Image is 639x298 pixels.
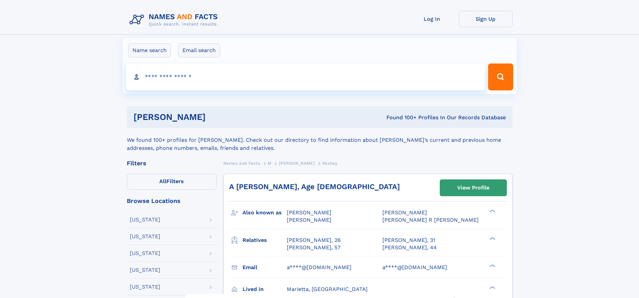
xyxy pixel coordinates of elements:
a: [PERSON_NAME], 26 [287,237,341,244]
img: Logo Names and Facts [127,11,223,29]
div: ❯ [488,209,496,213]
a: Sign Up [459,11,513,27]
label: Email search [178,43,220,57]
span: [PERSON_NAME] [287,217,331,223]
div: [US_STATE] [130,284,160,290]
a: [PERSON_NAME], 31 [382,237,435,244]
h3: Also known as [243,207,287,218]
span: Marietta, [GEOGRAPHIC_DATA] [287,286,368,292]
span: [PERSON_NAME] [279,161,315,166]
h3: Lived in [243,284,287,295]
div: [US_STATE] [130,234,160,239]
div: We found 100+ profiles for [PERSON_NAME]. Check out our directory to find information about [PERS... [127,128,513,152]
h3: Email [243,262,287,273]
div: ❯ [488,236,496,241]
input: search input [126,63,485,90]
a: M [268,159,271,167]
h3: Relatives [243,235,287,246]
span: [PERSON_NAME] [287,209,331,216]
div: ❯ [488,263,496,268]
label: Name search [128,43,171,57]
div: [US_STATE] [130,251,160,256]
div: ❯ [488,285,496,290]
a: Names and Facts [223,159,260,167]
span: Akshay [322,161,337,166]
a: View Profile [440,180,507,196]
div: View Profile [457,180,489,196]
span: All [159,178,166,184]
div: Browse Locations [127,198,217,204]
span: [PERSON_NAME] [382,209,427,216]
label: Filters [127,174,217,190]
a: A [PERSON_NAME], Age [DEMOGRAPHIC_DATA] [229,182,400,191]
div: [US_STATE] [130,217,160,222]
div: [US_STATE] [130,267,160,273]
a: Log In [405,11,459,27]
h1: [PERSON_NAME] [134,113,296,121]
span: M [268,161,271,166]
div: Found 100+ Profiles In Our Records Database [296,114,506,121]
div: Filters [127,160,217,166]
a: [PERSON_NAME], 44 [382,244,437,251]
button: Search Button [488,63,513,90]
a: [PERSON_NAME] [279,159,315,167]
a: [PERSON_NAME], 57 [287,244,340,251]
span: [PERSON_NAME] R [PERSON_NAME] [382,217,479,223]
